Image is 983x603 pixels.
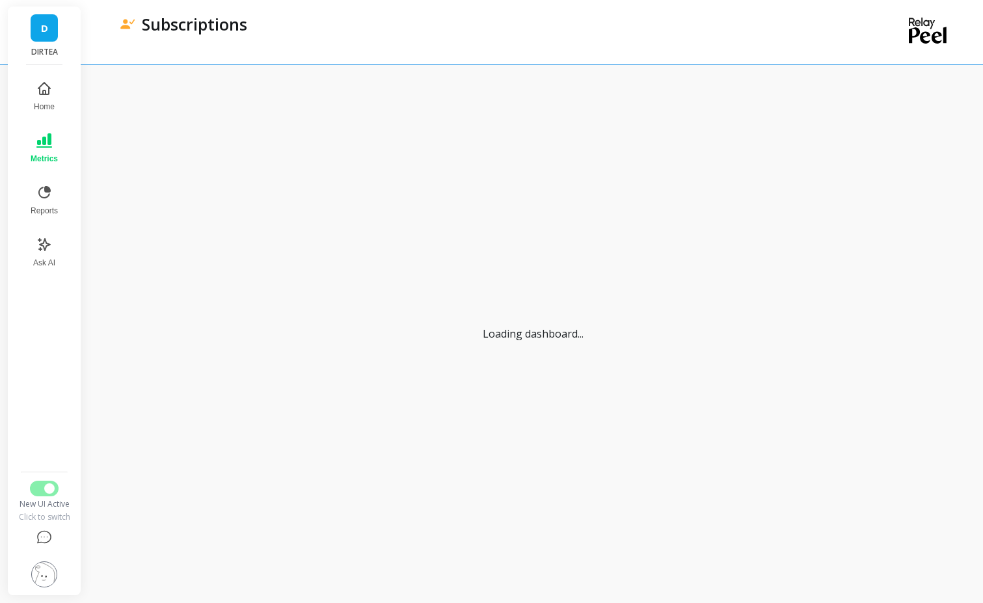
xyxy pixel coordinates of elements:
img: header icon [120,19,135,30]
button: Metrics [23,125,66,172]
span: Metrics [31,154,58,164]
span: D [41,21,48,36]
button: Settings [18,554,71,595]
span: Reports [31,206,58,216]
div: New UI Active [18,499,71,509]
button: Ask AI [23,229,66,276]
button: Switch to Legacy UI [30,481,59,496]
button: Help [18,522,71,554]
span: Ask AI [33,258,55,268]
p: Subscriptions [142,13,247,35]
button: Home [23,73,66,120]
div: Loading dashboard... [483,326,584,342]
div: Click to switch [18,512,71,522]
button: Reports [23,177,66,224]
p: DIRTEA [21,47,68,57]
span: Home [34,101,55,112]
img: profile picture [31,561,57,587]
